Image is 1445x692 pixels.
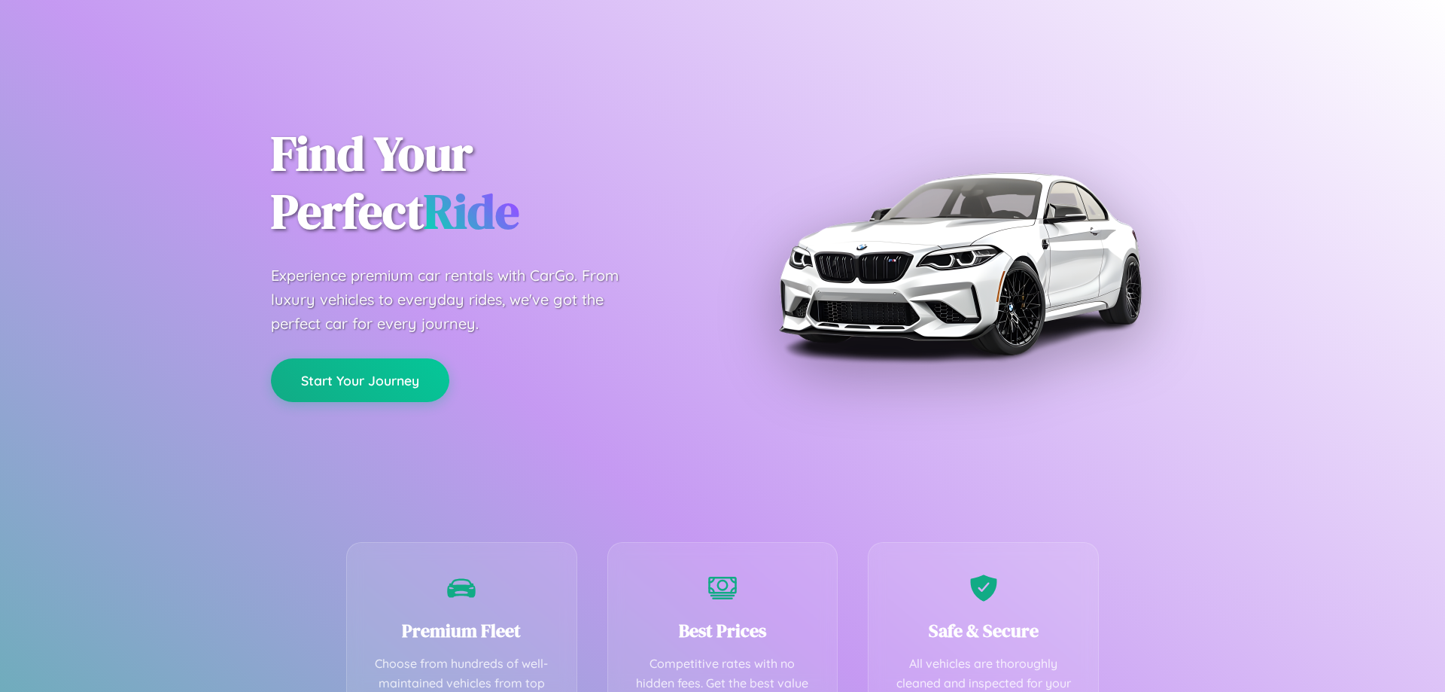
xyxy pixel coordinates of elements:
[891,618,1075,643] h3: Safe & Secure
[370,618,554,643] h3: Premium Fleet
[271,358,449,402] button: Start Your Journey
[631,618,815,643] h3: Best Prices
[771,75,1148,452] img: Premium BMW car rental vehicle
[271,125,700,241] h1: Find Your Perfect
[271,264,647,336] p: Experience premium car rentals with CarGo. From luxury vehicles to everyday rides, we've got the ...
[424,178,519,244] span: Ride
